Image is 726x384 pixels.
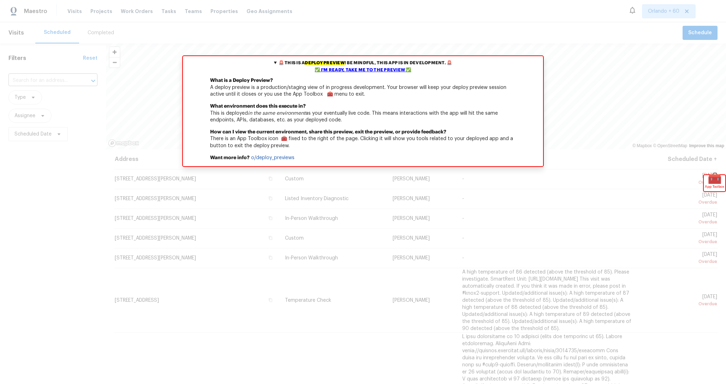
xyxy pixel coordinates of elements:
[8,55,83,62] h1: Filters
[44,29,71,36] div: Scheduled
[285,298,331,303] span: Temperature Check
[8,25,24,41] span: Visits
[267,254,274,261] button: Copy Address
[115,216,196,221] span: [STREET_ADDRESS][PERSON_NAME]
[121,8,153,15] span: Work Orders
[653,143,687,148] a: OpenStreetMap
[14,112,35,119] span: Assignee
[210,155,250,160] b: Want more info?
[115,256,196,260] span: [STREET_ADDRESS][PERSON_NAME]
[393,256,430,260] span: [PERSON_NAME]
[88,76,98,86] button: Open
[643,232,717,245] span: [DATE]
[638,149,718,169] th: Scheduled Date ↑
[643,258,717,265] div: Overdue
[632,143,652,148] a: Mapbox
[643,218,717,226] div: Overdue
[688,29,712,37] span: Schedule
[462,256,464,260] span: -
[462,216,464,221] span: -
[14,131,52,138] span: Scheduled Date
[462,176,464,181] span: -
[689,143,724,148] a: Improve this map
[115,298,159,303] span: [STREET_ADDRESS]
[183,129,543,155] p: There is an App Toolbox icon 🧰 fixed to the right of the page. Clicking it will show you tools re...
[285,236,304,241] span: Custom
[643,173,717,186] span: [DATE]
[683,26,718,40] button: Schedule
[305,61,344,65] mark: deploy preview
[643,294,717,307] span: [DATE]
[267,297,274,303] button: Copy Address
[109,58,120,67] span: Zoom out
[267,175,274,182] button: Copy Address
[114,149,279,169] th: Address
[267,215,274,221] button: Copy Address
[246,8,292,15] span: Geo Assignments
[704,175,725,182] span: 🧰
[109,57,120,67] button: Zoom out
[183,56,543,77] summary: 🚨 This is adeploy preview! Be mindful, this app is in development. 🚨✅ I'm ready, take me to the p...
[210,78,273,83] b: What is a Deploy Preview?
[210,104,306,109] b: What environment does this execute in?
[210,8,238,15] span: Properties
[183,77,543,103] p: A deploy preview is a production/staging view of in progress development. Your browser will keep ...
[115,176,196,181] span: [STREET_ADDRESS][PERSON_NAME]
[643,193,717,206] span: [DATE]
[285,216,338,221] span: In-Person Walkthrough
[115,196,196,201] span: [STREET_ADDRESS][PERSON_NAME]
[393,216,430,221] span: [PERSON_NAME]
[88,29,114,36] div: Completed
[106,43,726,149] canvas: Map
[251,155,294,160] a: o/deploy_previews
[185,67,541,74] div: ✅ I'm ready, take me to the preview ✅
[393,236,430,241] span: [PERSON_NAME]
[108,139,139,147] a: Mapbox homepage
[643,300,717,307] div: Overdue
[285,196,349,201] span: Listed Inventory Diagnostic
[393,196,430,201] span: [PERSON_NAME]
[109,47,120,57] button: Zoom in
[24,8,47,15] span: Maestro
[643,199,717,206] div: Overdue
[704,175,725,191] div: 🧰App Toolbox
[648,8,679,15] span: Orlando + 60
[643,212,717,226] span: [DATE]
[267,195,274,202] button: Copy Address
[161,9,176,14] span: Tasks
[643,179,717,186] div: Overdue
[83,55,97,62] div: Reset
[210,130,446,134] b: How can I view the current environment, share this preview, exit the preview, or provide feedback?
[643,238,717,245] div: Overdue
[115,236,196,241] span: [STREET_ADDRESS][PERSON_NAME]
[643,252,717,265] span: [DATE]
[285,176,304,181] span: Custom
[462,270,631,331] span: A high temperature of 86 detected (above the threshold of 85). Please investigate. SmartRent Unit...
[457,149,637,169] th: Comments
[67,8,82,15] span: Visits
[462,196,464,201] span: -
[14,94,26,101] span: Type
[393,298,430,303] span: [PERSON_NAME]
[393,176,430,181] span: [PERSON_NAME]
[462,236,464,241] span: -
[285,256,338,260] span: In-Person Walkthrough
[183,103,543,129] p: This is deployed as your eventually live code. This means interactions with the app will hit the ...
[185,8,202,15] span: Teams
[248,111,305,116] em: in the same environment
[705,183,724,190] span: App Toolbox
[267,235,274,241] button: Copy Address
[90,8,112,15] span: Projects
[8,75,78,86] input: Search for an address...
